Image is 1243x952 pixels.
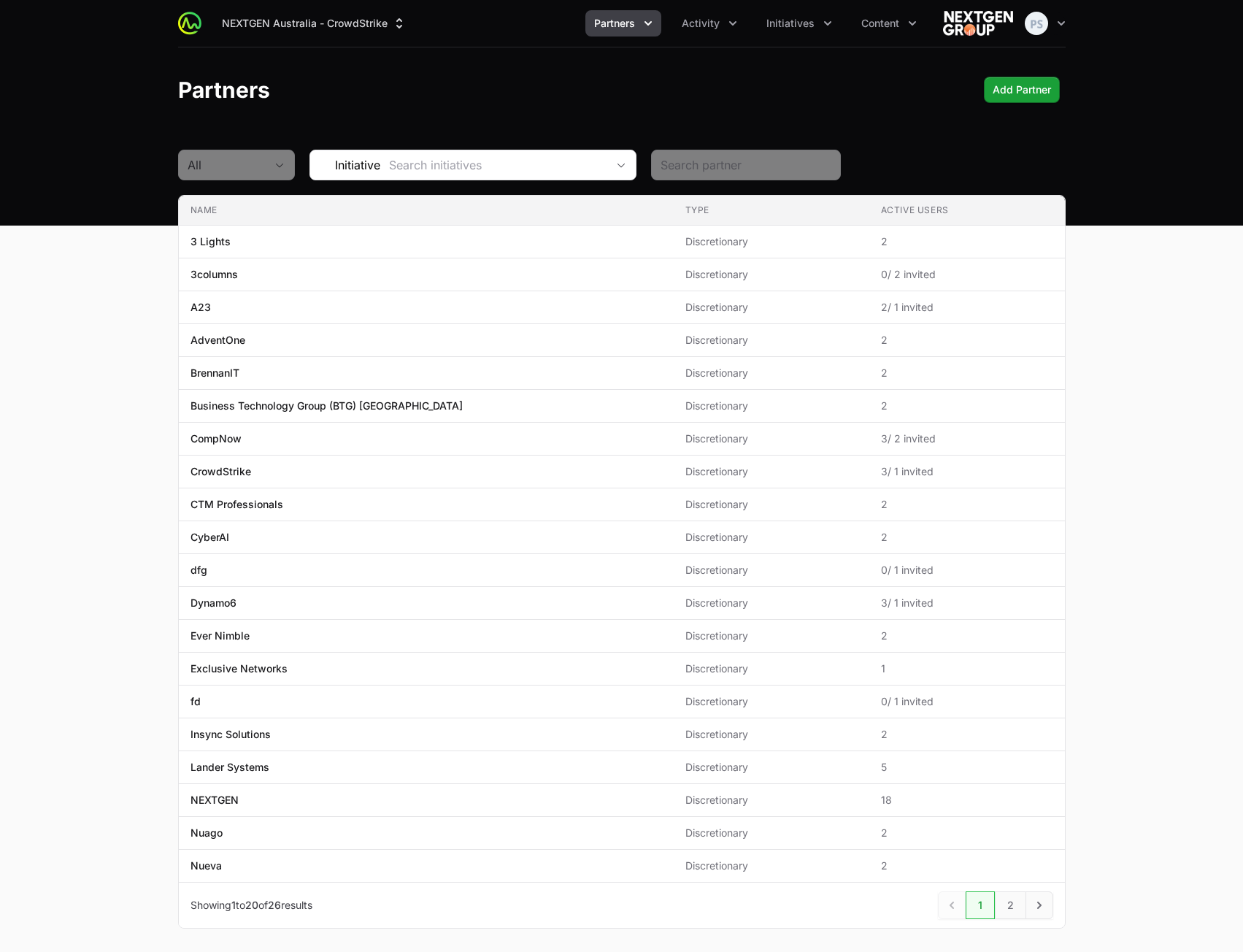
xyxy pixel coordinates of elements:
span: 2 [881,399,1053,413]
img: Peter Spillane [1025,12,1048,35]
button: All [179,150,294,180]
p: 3columns [191,267,238,282]
span: Discretionary [685,793,858,807]
p: Showing to of results [191,898,312,913]
p: AdventOne [191,333,245,348]
button: Add Partner [984,77,1060,103]
span: Initiatives [766,16,815,31]
span: Discretionary [685,399,858,413]
span: Activity [682,16,720,31]
span: Content [861,16,899,31]
p: fd [191,694,201,709]
span: 3 / 1 invited [881,464,1053,479]
span: Discretionary [685,530,858,545]
span: Discretionary [685,694,858,709]
span: Discretionary [685,333,858,348]
span: Discretionary [685,497,858,512]
th: Type [674,196,869,226]
span: 0 / 1 invited [881,563,1053,577]
span: 0 / 1 invited [881,694,1053,709]
span: Add Partner [993,81,1051,99]
a: 1 [966,891,995,919]
span: Discretionary [685,563,858,577]
button: Content [853,10,925,37]
span: Discretionary [685,267,858,282]
span: Discretionary [685,431,858,446]
span: Discretionary [685,661,858,676]
button: Initiatives [758,10,841,37]
span: 2 [881,859,1053,873]
span: Discretionary [685,596,858,610]
span: Partners [594,16,635,31]
div: All [188,156,265,174]
span: 1 [881,661,1053,676]
p: 3 Lights [191,234,231,249]
span: 1 [231,899,236,911]
span: 0 / 2 invited [881,267,1053,282]
span: Discretionary [685,826,858,840]
p: BrennanIT [191,366,239,380]
span: Discretionary [685,300,858,315]
span: Discretionary [685,760,858,775]
h1: Partners [178,77,270,103]
div: Content menu [853,10,925,37]
p: Dynamo6 [191,596,236,610]
span: Discretionary [685,234,858,249]
span: 2 [881,234,1053,249]
button: NEXTGEN Australia - CrowdStrike [213,10,415,37]
span: 3 / 1 invited [881,596,1053,610]
span: 2 [881,530,1053,545]
span: Discretionary [685,859,858,873]
p: NEXTGEN [191,793,239,807]
div: Open [607,150,636,180]
p: Exclusive Networks [191,661,288,676]
span: 26 [268,899,281,911]
p: dfg [191,563,207,577]
span: 2 [881,366,1053,380]
span: 2 [881,727,1053,742]
div: Main navigation [201,10,925,37]
img: NEXTGEN Australia [943,9,1013,38]
p: CyberAI [191,530,229,545]
span: 5 [881,760,1053,775]
span: Initiative [310,156,380,174]
p: Ever Nimble [191,629,250,643]
p: CrowdStrike [191,464,251,479]
span: Discretionary [685,727,858,742]
span: Discretionary [685,366,858,380]
p: Nueva [191,859,222,873]
input: Search initiatives [380,150,607,180]
span: Discretionary [685,629,858,643]
p: Nuago [191,826,223,840]
span: Discretionary [685,464,858,479]
th: Name [179,196,674,226]
div: Primary actions [984,77,1060,103]
p: CompNow [191,431,242,446]
span: 20 [245,899,258,911]
img: ActivitySource [178,12,201,35]
th: Active Users [869,196,1065,226]
div: Partners menu [585,10,661,37]
p: CTM Professionals [191,497,283,512]
span: 18 [881,793,1053,807]
p: A23 [191,300,211,315]
span: 2 [881,333,1053,348]
p: Insync Solutions [191,727,271,742]
a: Next [1025,891,1053,919]
span: 2 [881,497,1053,512]
button: Activity [673,10,746,37]
span: 2 [881,629,1053,643]
div: Initiatives menu [758,10,841,37]
span: 2 / 1 invited [881,300,1053,315]
a: 2 [995,891,1026,919]
span: 2 [881,826,1053,840]
div: Activity menu [673,10,746,37]
div: Supplier switch menu [213,10,415,37]
button: Partners [585,10,661,37]
span: 3 / 2 invited [881,431,1053,446]
p: Business Technology Group (BTG) [GEOGRAPHIC_DATA] [191,399,463,413]
p: Lander Systems [191,760,269,775]
input: Search partner [661,156,831,174]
